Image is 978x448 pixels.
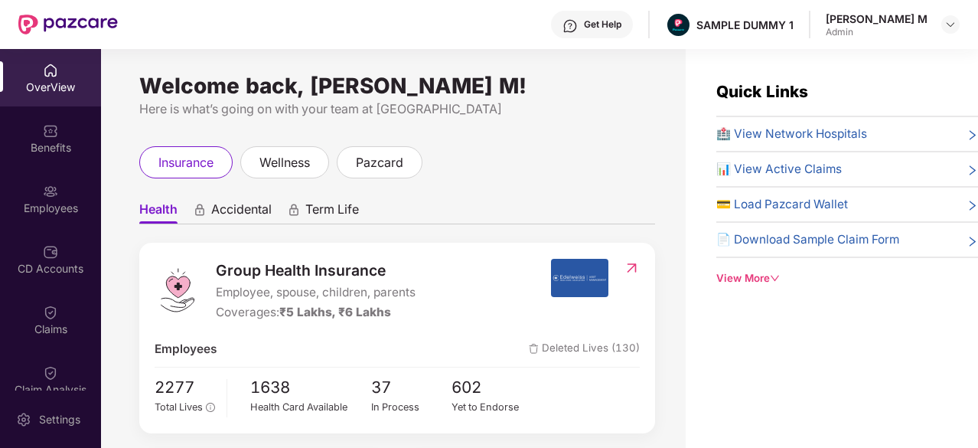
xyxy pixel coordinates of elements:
img: RedirectIcon [624,260,640,276]
img: svg+xml;base64,PHN2ZyBpZD0iSG9tZSIgeG1sbnM9Imh0dHA6Ly93d3cudzMub3JnLzIwMDAvc3ZnIiB3aWR0aD0iMjAiIG... [43,63,58,78]
span: Deleted Lives (130) [529,340,640,358]
span: Term Life [305,201,359,224]
img: svg+xml;base64,PHN2ZyBpZD0iQ0RfQWNjb3VudHMiIGRhdGEtbmFtZT0iQ0QgQWNjb3VudHMiIHhtbG5zPSJodHRwOi8vd3... [43,244,58,260]
span: Accidental [211,201,272,224]
span: down [770,273,780,283]
span: Total Lives [155,401,203,413]
div: Health Card Available [250,400,371,415]
div: Admin [826,26,927,38]
span: 2277 [155,375,215,401]
div: SAMPLE DUMMY 1 [696,18,794,32]
span: right [967,128,978,143]
div: Welcome back, [PERSON_NAME] M! [139,80,655,92]
span: 1638 [250,375,371,401]
div: animation [193,203,207,217]
div: animation [287,203,301,217]
div: Coverages: [216,303,416,322]
img: svg+xml;base64,PHN2ZyBpZD0iRHJvcGRvd24tMzJ4MzIiIHhtbG5zPSJodHRwOi8vd3d3LnczLm9yZy8yMDAwL3N2ZyIgd2... [944,18,957,31]
span: Health [139,201,178,224]
span: 37 [371,375,452,401]
span: right [967,234,978,249]
span: ₹5 Lakhs, ₹6 Lakhs [279,305,391,319]
div: In Process [371,400,452,415]
span: Employees [155,340,217,358]
img: svg+xml;base64,PHN2ZyBpZD0iSGVscC0zMngzMiIgeG1sbnM9Imh0dHA6Ly93d3cudzMub3JnLzIwMDAvc3ZnIiB3aWR0aD... [562,18,578,34]
span: 📄 Download Sample Claim Form [716,231,899,249]
div: Yet to Endorse [452,400,533,415]
img: insurerIcon [551,259,608,297]
img: svg+xml;base64,PHN2ZyBpZD0iRW1wbG95ZWVzIiB4bWxucz0iaHR0cDovL3d3dy53My5vcmcvMjAwMC9zdmciIHdpZHRoPS... [43,184,58,199]
img: Pazcare_Alternative_logo-01-01.png [667,14,689,36]
img: deleteIcon [529,344,539,354]
img: svg+xml;base64,PHN2ZyBpZD0iQ2xhaW0iIHhtbG5zPSJodHRwOi8vd3d3LnczLm9yZy8yMDAwL3N2ZyIgd2lkdGg9IjIwIi... [43,365,58,381]
span: Employee, spouse, children, parents [216,283,416,302]
span: insurance [158,153,214,172]
div: [PERSON_NAME] M [826,11,927,26]
span: right [967,163,978,178]
img: New Pazcare Logo [18,15,118,34]
span: 💳 Load Pazcard Wallet [716,195,848,214]
div: View More [716,270,978,286]
img: logo [155,267,200,313]
span: 🏥 View Network Hospitals [716,125,867,143]
span: Quick Links [716,82,808,101]
span: pazcard [356,153,403,172]
img: svg+xml;base64,PHN2ZyBpZD0iU2V0dGluZy0yMHgyMCIgeG1sbnM9Imh0dHA6Ly93d3cudzMub3JnLzIwMDAvc3ZnIiB3aW... [16,412,31,427]
span: Group Health Insurance [216,259,416,282]
span: info-circle [206,403,214,411]
span: wellness [259,153,310,172]
span: 602 [452,375,533,401]
img: svg+xml;base64,PHN2ZyBpZD0iQmVuZWZpdHMiIHhtbG5zPSJodHRwOi8vd3d3LnczLm9yZy8yMDAwL3N2ZyIgd2lkdGg9Ij... [43,123,58,139]
div: Here is what’s going on with your team at [GEOGRAPHIC_DATA] [139,100,655,119]
div: Settings [34,412,85,427]
span: 📊 View Active Claims [716,160,842,178]
div: Get Help [584,18,621,31]
span: right [967,198,978,214]
img: svg+xml;base64,PHN2ZyBpZD0iQ2xhaW0iIHhtbG5zPSJodHRwOi8vd3d3LnczLm9yZy8yMDAwL3N2ZyIgd2lkdGg9IjIwIi... [43,305,58,320]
